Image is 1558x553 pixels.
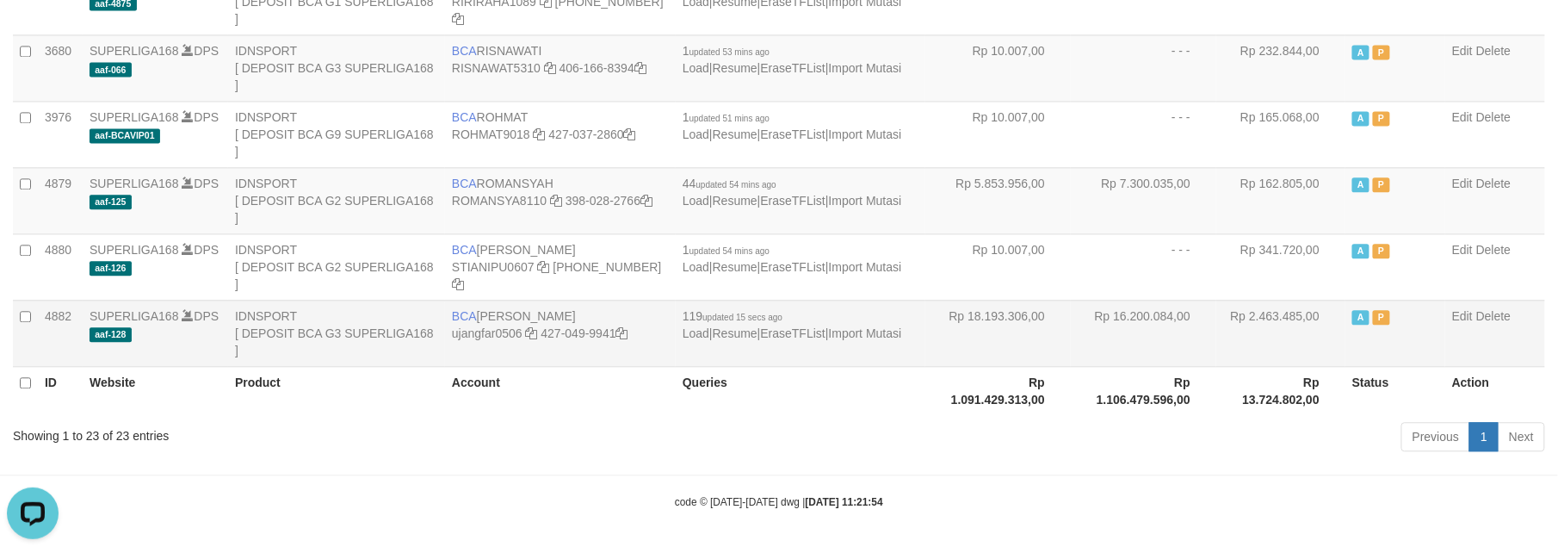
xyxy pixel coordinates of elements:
a: Edit [1452,177,1473,190]
td: Rp 165.068,00 [1216,101,1345,167]
th: ID [38,366,83,415]
td: 4880 [38,233,83,300]
button: Open LiveChat chat widget [7,7,59,59]
td: IDNSPORT [ DEPOSIT BCA G2 SUPERLIGA168 ] [228,167,445,233]
a: SUPERLIGA168 [90,309,179,323]
td: IDNSPORT [ DEPOSIT BCA G3 SUPERLIGA168 ] [228,300,445,366]
span: Active [1352,244,1369,258]
td: IDNSPORT [ DEPOSIT BCA G3 SUPERLIGA168 ] [228,34,445,101]
span: Active [1352,177,1369,192]
a: Edit [1452,44,1473,58]
th: Product [228,366,445,415]
a: Copy 4061668394 to clipboard [634,61,646,75]
a: EraseTFList [761,127,825,141]
td: - - - [1071,233,1216,300]
a: SUPERLIGA168 [90,177,179,190]
td: ROMANSYAH 398-028-2766 [445,167,676,233]
td: Rp 341.720,00 [1216,233,1345,300]
a: Delete [1476,177,1511,190]
a: ROMANSYA8110 [452,194,547,208]
td: - - - [1071,101,1216,167]
a: Copy 3980282766 to clipboard [640,194,652,208]
th: Action [1445,366,1545,415]
span: aaf-BCAVIP01 [90,128,160,143]
td: 4879 [38,167,83,233]
a: Resume [713,260,757,274]
a: Copy ROHMAT9018 to clipboard [534,127,546,141]
a: RISNAWAT5310 [452,61,541,75]
a: STIANIPU0607 [452,260,535,274]
small: code © [DATE]-[DATE] dwg | [675,496,883,508]
span: Active [1352,111,1369,126]
span: | | | [683,243,902,274]
a: Copy ujangfar0506 to clipboard [526,326,538,340]
a: Import Mutasi [829,326,902,340]
span: BCA [452,309,477,323]
a: 1 [1469,422,1499,451]
span: BCA [452,44,477,58]
span: Active [1352,310,1369,325]
td: Rp 162.805,00 [1216,167,1345,233]
a: EraseTFList [761,61,825,75]
span: | | | [683,110,902,141]
td: Rp 10.007,00 [925,233,1071,300]
td: Rp 18.193.306,00 [925,300,1071,366]
a: Import Mutasi [829,194,902,208]
span: updated 15 secs ago [702,313,782,322]
th: Account [445,366,676,415]
a: Copy 4270499941 to clipboard [616,326,628,340]
a: EraseTFList [761,260,825,274]
a: Edit [1452,243,1473,257]
span: 44 [683,177,776,190]
td: DPS [83,233,228,300]
a: Import Mutasi [829,260,902,274]
td: DPS [83,300,228,366]
a: SUPERLIGA168 [90,243,179,257]
a: Load [683,61,709,75]
td: [PERSON_NAME] 427-049-9941 [445,300,676,366]
td: Rp 7.300.035,00 [1071,167,1216,233]
a: Previous [1401,422,1470,451]
td: Rp 5.853.956,00 [925,167,1071,233]
th: Rp 1.091.429.313,00 [925,366,1071,415]
span: 1 [683,243,770,257]
a: Copy 4270372860 to clipboard [624,127,636,141]
span: BCA [452,110,477,124]
a: Copy ROMANSYA8110 to clipboard [550,194,562,208]
td: 3680 [38,34,83,101]
td: - - - [1071,34,1216,101]
span: | | | [683,44,902,75]
span: BCA [452,177,477,190]
td: DPS [83,34,228,101]
span: Paused [1373,45,1390,59]
a: SUPERLIGA168 [90,44,179,58]
span: updated 53 mins ago [689,47,770,57]
span: 1 [683,44,770,58]
th: Rp 1.106.479.596,00 [1071,366,1216,415]
a: Delete [1476,44,1511,58]
span: updated 51 mins ago [689,114,770,123]
td: DPS [83,167,228,233]
a: EraseTFList [761,194,825,208]
span: Paused [1373,177,1390,192]
a: Delete [1476,110,1511,124]
span: updated 54 mins ago [689,246,770,256]
span: aaf-125 [90,195,132,209]
td: Rp 232.844,00 [1216,34,1345,101]
a: Edit [1452,309,1473,323]
a: Copy 4062280194 to clipboard [452,277,464,291]
td: RISNAWATI 406-166-8394 [445,34,676,101]
span: aaf-066 [90,62,132,77]
span: updated 54 mins ago [696,180,776,190]
span: Paused [1373,244,1390,258]
a: EraseTFList [761,326,825,340]
a: Edit [1452,110,1473,124]
span: 119 [683,309,782,323]
td: [PERSON_NAME] [PHONE_NUMBER] [445,233,676,300]
th: Rp 13.724.802,00 [1216,366,1345,415]
a: Delete [1476,243,1511,257]
span: aaf-126 [90,261,132,276]
th: Queries [676,366,925,415]
a: Load [683,260,709,274]
a: Resume [713,194,757,208]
